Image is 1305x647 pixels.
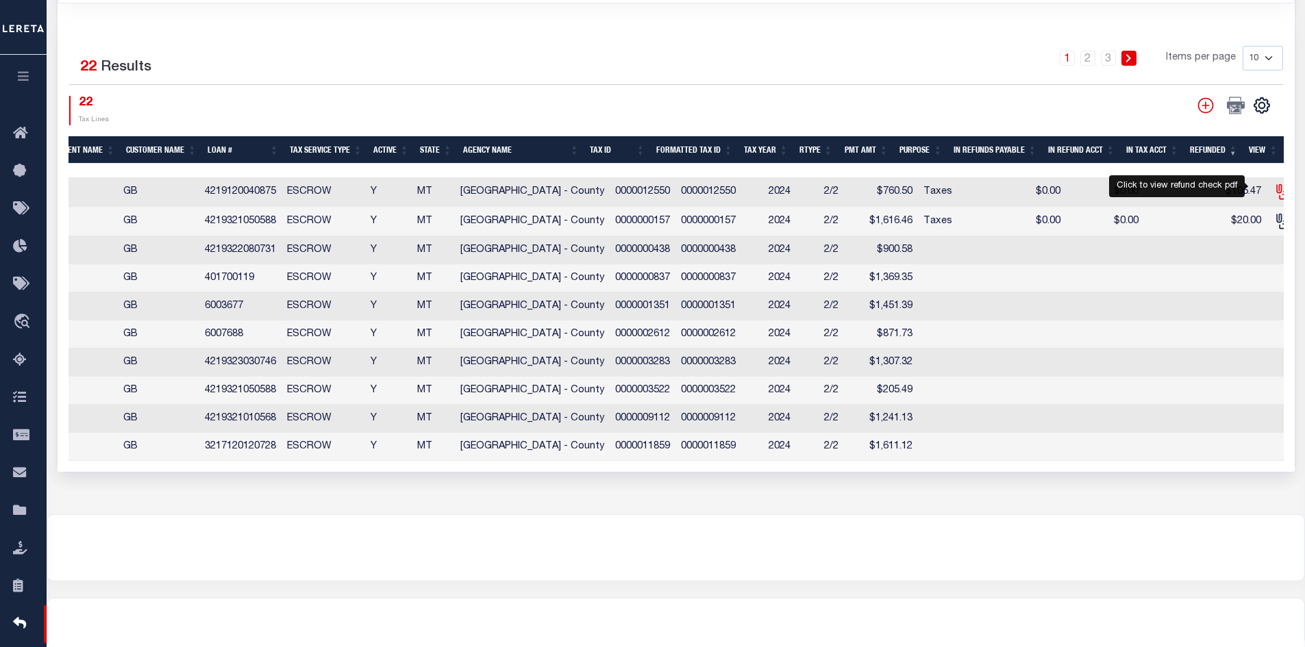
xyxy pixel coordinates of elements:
[282,236,365,264] td: ESCROW
[49,292,118,320] td: GB
[282,177,365,207] td: ESCROW
[1066,177,1144,207] td: $0.00
[863,348,918,377] td: $1,307.32
[365,405,412,433] td: Y
[455,177,610,207] td: [GEOGRAPHIC_DATA] - County
[79,115,109,125] p: Tax Lines
[455,320,610,348] td: [GEOGRAPHIC_DATA] - County
[13,314,35,331] i: travel_explore
[675,433,763,461] td: 0000011859
[455,433,610,461] td: [GEOGRAPHIC_DATA] - County
[118,264,199,292] td: GB
[610,405,675,433] td: 0000009112
[49,264,118,292] td: GB
[738,136,794,164] th: Tax Year: activate to sort column ascending
[49,433,118,461] td: GB
[365,236,412,264] td: Y
[49,348,118,377] td: GB
[49,177,118,207] td: GB
[610,292,675,320] td: 0000001351
[819,377,863,405] td: 2/2
[49,320,118,348] td: GB
[819,292,863,320] td: 2/2
[79,96,109,111] h4: 22
[412,264,455,292] td: MT
[863,177,918,207] td: $760.50
[282,433,365,461] td: ESCROW
[458,136,584,164] th: Agency Name: activate to sort column ascending
[763,405,819,433] td: 2024
[412,292,455,320] td: MT
[794,136,838,164] th: RType: activate to sort column ascending
[763,292,819,320] td: 2024
[863,264,918,292] td: $1,369.35
[948,136,1043,164] th: In Refunds Payable: activate to sort column ascending
[610,236,675,264] td: 0000000438
[651,136,738,164] th: Formatted Tax ID: activate to sort column ascending
[282,292,365,320] td: ESCROW
[763,177,819,207] td: 2024
[455,292,610,320] td: [GEOGRAPHIC_DATA] - County
[282,264,365,292] td: ESCROW
[455,348,610,377] td: [GEOGRAPHIC_DATA] - County
[199,320,282,348] td: 6007688
[894,136,948,164] th: Purpose: activate to sort column ascending
[282,320,365,348] td: ESCROW
[1121,136,1184,164] th: In Tax Acct: activate to sort column ascending
[863,236,918,264] td: $900.58
[365,207,412,236] td: Y
[1066,207,1144,236] td: $0.00
[838,136,894,164] th: Pmt Amt: activate to sort column ascending
[675,236,763,264] td: 0000000438
[863,207,918,236] td: $1,616.46
[819,320,863,348] td: 2/2
[365,264,412,292] td: Y
[49,207,118,236] td: GB
[1109,175,1245,197] div: Click to view refund check pdf
[455,207,610,236] td: [GEOGRAPHIC_DATA] - County
[368,136,414,164] th: Active: activate to sort column ascending
[412,320,455,348] td: MT
[282,405,365,433] td: ESCROW
[414,136,458,164] th: State: activate to sort column ascending
[199,405,282,433] td: 4219321010568
[199,377,282,405] td: 4219321050588
[1208,207,1267,236] td: $20.00
[819,264,863,292] td: 2/2
[49,405,118,433] td: GB
[52,136,121,164] th: Client Name: activate to sort column ascending
[118,405,199,433] td: GB
[80,60,97,75] span: 22
[365,377,412,405] td: Y
[1166,51,1236,66] span: Items per page
[819,433,863,461] td: 2/2
[675,405,763,433] td: 0000009112
[610,264,675,292] td: 0000000837
[863,405,918,433] td: $1,241.13
[365,292,412,320] td: Y
[863,320,918,348] td: $871.73
[121,136,202,164] th: Customer Name: activate to sort column ascending
[763,320,819,348] td: 2024
[918,177,971,207] td: Taxes
[282,348,365,377] td: ESCROW
[118,377,199,405] td: GB
[412,236,455,264] td: MT
[1060,51,1075,66] a: 1
[763,433,819,461] td: 2024
[1080,51,1095,66] a: 2
[819,236,863,264] td: 2/2
[199,207,282,236] td: 4219321050588
[819,348,863,377] td: 2/2
[971,207,1066,236] td: $0.00
[199,236,282,264] td: 4219322080731
[1243,136,1284,164] th: View: activate to sort column ascending
[412,377,455,405] td: MT
[675,348,763,377] td: 0000003283
[610,177,675,207] td: 0000012550
[675,377,763,405] td: 0000003522
[763,348,819,377] td: 2024
[118,320,199,348] td: GB
[455,377,610,405] td: [GEOGRAPHIC_DATA] - County
[763,236,819,264] td: 2024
